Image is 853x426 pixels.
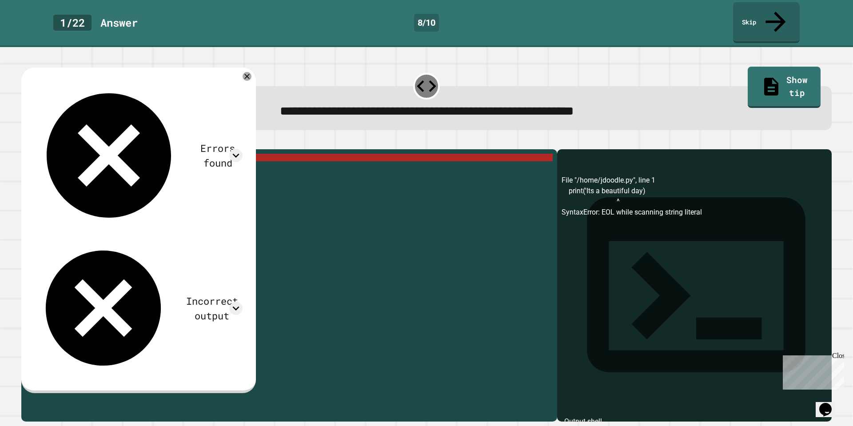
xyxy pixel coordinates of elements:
[53,15,92,31] div: 1 / 22
[748,67,820,107] a: Show tip
[816,390,844,417] iframe: chat widget
[100,15,138,31] div: Answer
[779,352,844,390] iframe: chat widget
[733,2,800,43] a: Skip
[4,4,61,56] div: Chat with us now!Close
[414,14,439,32] div: 8 / 10
[193,141,243,170] div: Errors found
[562,175,827,422] div: File "/home/jdoodle.py", line 1 print('Its a beautiful day) ^ SyntaxError: EOL while scanning str...
[181,294,243,323] div: Incorrect output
